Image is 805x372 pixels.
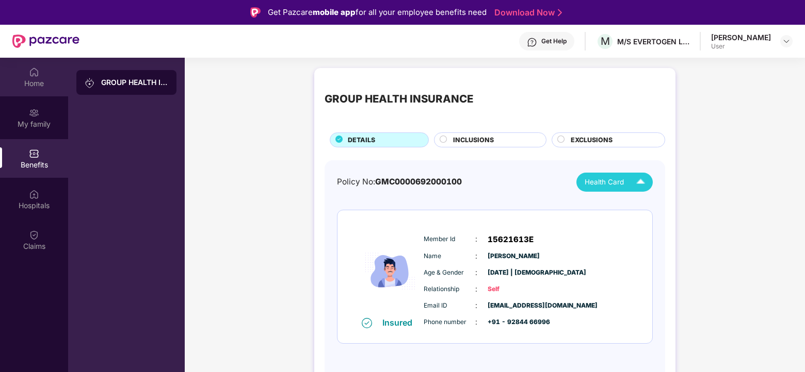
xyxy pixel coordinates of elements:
div: Policy No: [337,176,462,188]
span: Age & Gender [424,268,475,278]
strong: mobile app [313,7,356,17]
span: : [475,283,477,295]
div: Get Help [541,37,567,45]
span: Name [424,251,475,261]
span: : [475,316,477,328]
div: Insured [382,317,418,328]
span: Health Card [585,177,624,188]
span: Email ID [424,301,475,311]
span: Member Id [424,234,475,244]
span: INCLUSIONS [453,135,494,145]
div: M/S EVERTOGEN LIFE SCIENCES LIMITED [617,37,689,46]
span: : [475,233,477,245]
a: Download Now [494,7,559,18]
span: 15621613E [488,233,534,246]
img: icon [359,225,421,317]
span: +91 - 92844 66996 [488,317,539,327]
img: svg+xml;base64,PHN2ZyBpZD0iSGVscC0zMngzMiIgeG1sbnM9Imh0dHA6Ly93d3cudzMub3JnLzIwMDAvc3ZnIiB3aWR0aD... [527,37,537,47]
img: New Pazcare Logo [12,35,79,48]
img: svg+xml;base64,PHN2ZyBpZD0iRHJvcGRvd24tMzJ4MzIiIHhtbG5zPSJodHRwOi8vd3d3LnczLm9yZy8yMDAwL3N2ZyIgd2... [782,37,791,45]
span: EXCLUSIONS [571,135,613,145]
div: GROUP HEALTH INSURANCE [325,91,473,107]
span: Relationship [424,284,475,294]
span: DETAILS [348,135,375,145]
div: GROUP HEALTH INSURANCE [101,77,168,88]
span: M [601,35,610,47]
div: Get Pazcare for all your employee benefits need [268,6,487,19]
img: svg+xml;base64,PHN2ZyB3aWR0aD0iMjAiIGhlaWdodD0iMjAiIHZpZXdCb3g9IjAgMCAyMCAyMCIgZmlsbD0ibm9uZSIgeG... [85,78,95,88]
img: svg+xml;base64,PHN2ZyBpZD0iQ2xhaW0iIHhtbG5zPSJodHRwOi8vd3d3LnczLm9yZy8yMDAwL3N2ZyIgd2lkdGg9IjIwIi... [29,230,39,240]
span: [DATE] | [DEMOGRAPHIC_DATA] [488,268,539,278]
img: svg+xml;base64,PHN2ZyB3aWR0aD0iMjAiIGhlaWdodD0iMjAiIHZpZXdCb3g9IjAgMCAyMCAyMCIgZmlsbD0ibm9uZSIgeG... [29,108,39,118]
span: : [475,267,477,278]
img: Icuh8uwCUCF+XjCZyLQsAKiDCM9HiE6CMYmKQaPGkZKaA32CAAACiQcFBJY0IsAAAAASUVORK5CYII= [632,173,650,191]
span: [PERSON_NAME] [488,251,539,261]
img: svg+xml;base64,PHN2ZyBpZD0iSG9zcGl0YWxzIiB4bWxucz0iaHR0cDovL3d3dy53My5vcmcvMjAwMC9zdmciIHdpZHRoPS... [29,189,39,199]
span: Phone number [424,317,475,327]
img: svg+xml;base64,PHN2ZyB4bWxucz0iaHR0cDovL3d3dy53My5vcmcvMjAwMC9zdmciIHdpZHRoPSIxNiIgaGVpZ2h0PSIxNi... [362,318,372,328]
span: Self [488,284,539,294]
img: svg+xml;base64,PHN2ZyBpZD0iSG9tZSIgeG1sbnM9Imh0dHA6Ly93d3cudzMub3JnLzIwMDAvc3ZnIiB3aWR0aD0iMjAiIG... [29,67,39,77]
span: [EMAIL_ADDRESS][DOMAIN_NAME] [488,301,539,311]
img: Logo [250,7,261,18]
div: [PERSON_NAME] [711,32,771,42]
span: : [475,300,477,311]
button: Health Card [576,173,653,192]
img: Stroke [558,7,562,18]
div: User [711,42,771,50]
span: GMC0000692000100 [375,177,462,187]
span: : [475,250,477,262]
img: svg+xml;base64,PHN2ZyBpZD0iQmVuZWZpdHMiIHhtbG5zPSJodHRwOi8vd3d3LnczLm9yZy8yMDAwL3N2ZyIgd2lkdGg9Ij... [29,148,39,159]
